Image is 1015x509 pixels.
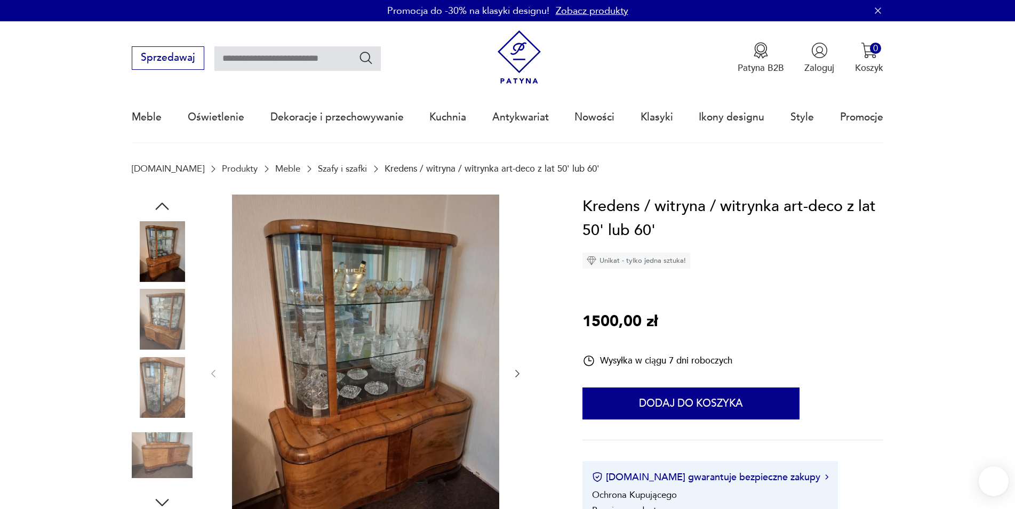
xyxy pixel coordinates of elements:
a: Szafy i szafki [318,164,367,174]
li: Ochrona Kupującego [592,489,677,501]
button: [DOMAIN_NAME] gwarantuje bezpieczne zakupy [592,471,828,484]
div: Unikat - tylko jedna sztuka! [582,253,690,269]
a: [DOMAIN_NAME] [132,164,204,174]
a: Meble [275,164,300,174]
button: Sprzedawaj [132,46,204,70]
a: Nowości [574,93,614,142]
a: Antykwariat [492,93,549,142]
a: Ikona medaluPatyna B2B [738,42,784,74]
p: Kredens / witryna / witrynka art-deco z lat 50' lub 60' [385,164,600,174]
iframe: Smartsupp widget button [979,466,1009,496]
p: Koszyk [855,62,883,74]
img: Zdjęcie produktu Kredens / witryna / witrynka art-deco z lat 50' lub 60' [132,425,193,486]
button: 0Koszyk [855,42,883,74]
a: Kuchnia [429,93,466,142]
a: Style [790,93,814,142]
a: Oświetlenie [188,93,244,142]
p: 1500,00 zł [582,310,658,334]
a: Promocje [840,93,883,142]
a: Sprzedawaj [132,54,204,63]
a: Klasyki [641,93,673,142]
img: Patyna - sklep z meblami i dekoracjami vintage [492,30,546,84]
img: Zdjęcie produktu Kredens / witryna / witrynka art-deco z lat 50' lub 60' [132,221,193,282]
button: Dodaj do koszyka [582,387,800,419]
img: Zdjęcie produktu Kredens / witryna / witrynka art-deco z lat 50' lub 60' [132,289,193,350]
p: Zaloguj [804,62,834,74]
img: Zdjęcie produktu Kredens / witryna / witrynka art-deco z lat 50' lub 60' [132,357,193,418]
p: Patyna B2B [738,62,784,74]
img: Ikona strzałki w prawo [825,474,828,480]
img: Ikona koszyka [861,42,877,59]
a: Ikony designu [699,93,764,142]
img: Ikona certyfikatu [592,472,603,482]
img: Ikonka użytkownika [811,42,828,59]
p: Promocja do -30% na klasyki designu! [387,4,549,18]
button: Szukaj [358,50,374,66]
img: Ikona diamentu [587,256,596,265]
a: Meble [132,93,162,142]
button: Patyna B2B [738,42,784,74]
button: Zaloguj [804,42,834,74]
a: Produkty [222,164,258,174]
div: Wysyłka w ciągu 7 dni roboczych [582,354,732,367]
h1: Kredens / witryna / witrynka art-deco z lat 50' lub 60' [582,195,883,243]
a: Dekoracje i przechowywanie [270,93,404,142]
div: 0 [870,43,881,54]
img: Ikona medalu [753,42,769,59]
a: Zobacz produkty [556,4,628,18]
